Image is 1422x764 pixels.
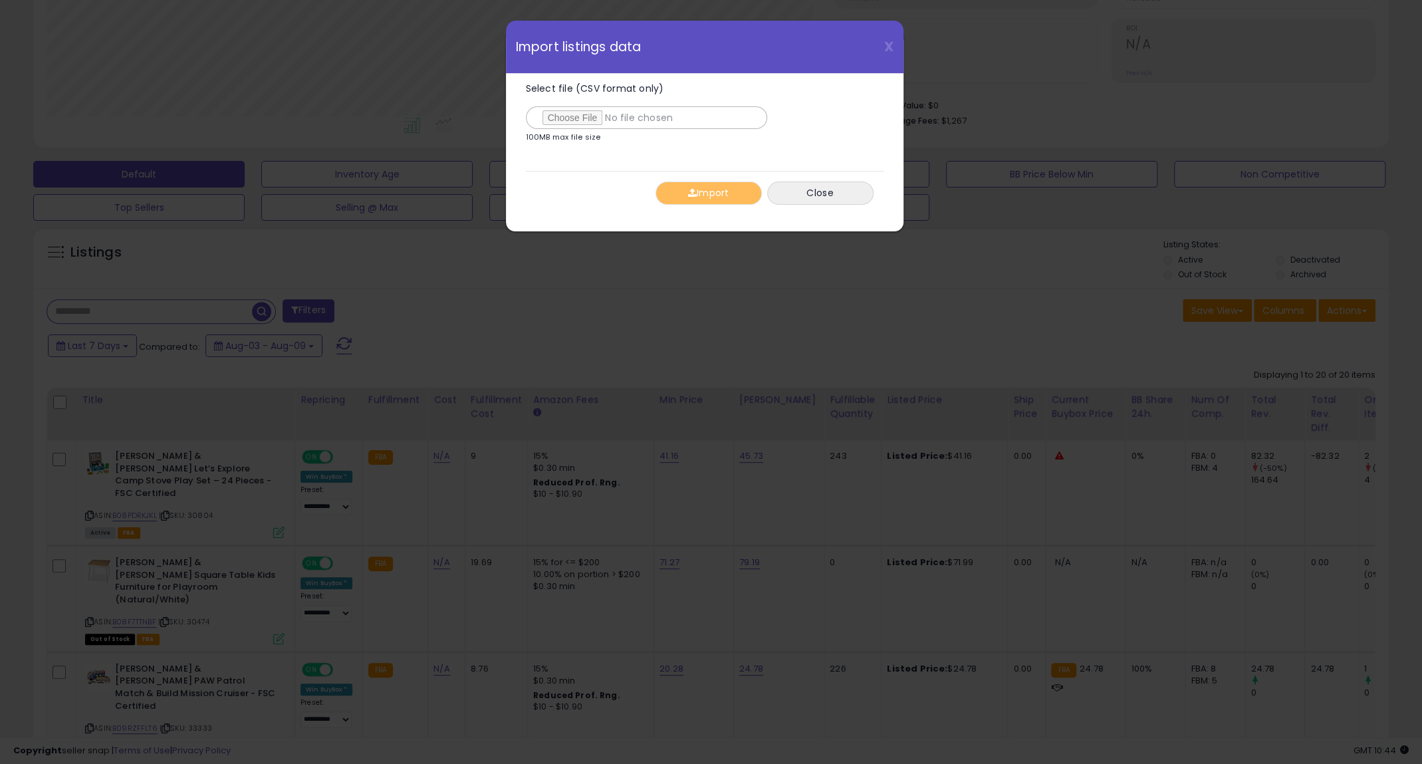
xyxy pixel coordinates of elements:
[526,134,601,141] p: 100MB max file size
[655,182,762,205] button: Import
[767,182,874,205] button: Close
[884,37,893,56] span: X
[516,41,642,53] span: Import listings data
[526,82,664,95] span: Select file (CSV format only)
